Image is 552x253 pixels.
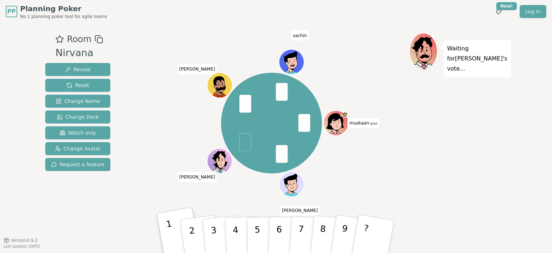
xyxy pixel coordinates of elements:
[496,2,517,10] div: New!
[55,46,103,60] div: Nirvana
[178,64,217,74] span: Click to change your name
[45,110,110,123] button: Change Deck
[324,111,348,135] button: Click to change your avatar
[4,238,38,243] button: Version0.9.2
[6,4,107,19] a: PPPlanning PokerNo.1 planning poker tool for agile teams
[60,129,96,136] span: Watch only
[55,33,64,46] button: Add as favourite
[45,63,110,76] button: Reveal
[45,95,110,108] button: Change Name
[178,172,217,182] span: Click to change your name
[66,82,89,89] span: Reset
[45,79,110,92] button: Reset
[45,158,110,171] button: Request a feature
[4,244,40,248] span: Last updated: [DATE]
[55,145,101,152] span: Change Avatar
[369,122,378,125] span: (you)
[67,33,91,46] span: Room
[492,5,505,18] button: New!
[20,14,107,19] span: No.1 planning poker tool for agile teams
[45,142,110,155] button: Change Avatar
[520,5,546,18] a: Log in
[280,205,320,216] span: Click to change your name
[447,44,507,74] p: Waiting for [PERSON_NAME] 's vote...
[7,7,15,16] span: PP
[291,31,309,41] span: Click to change your name
[20,4,107,14] span: Planning Poker
[56,98,100,105] span: Change Name
[341,111,348,118] span: muskaan is the host
[45,126,110,139] button: Watch only
[57,113,99,121] span: Change Deck
[348,118,379,128] span: Click to change your name
[11,238,38,243] span: Version 0.9.2
[65,66,91,73] span: Reveal
[51,161,105,168] span: Request a feature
